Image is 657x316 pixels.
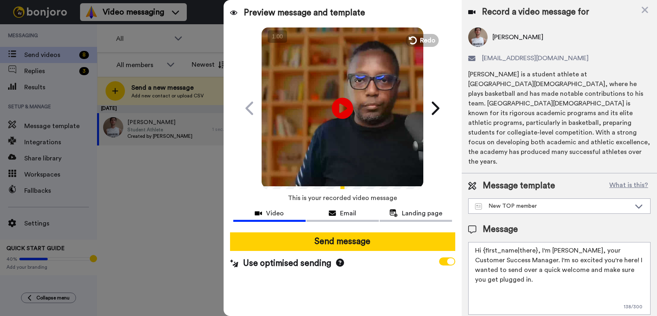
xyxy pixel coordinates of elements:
[483,180,555,192] span: Message template
[483,223,518,236] span: Message
[35,31,139,38] p: Message from Grant, sent 1d ago
[243,257,331,270] span: Use optimised sending
[482,53,589,63] span: [EMAIL_ADDRESS][DOMAIN_NAME]
[35,23,139,31] p: Thanks for being with us for 4 months - it's flown by! How can we make the next 4 months even bet...
[12,17,150,44] div: message notification from Grant, 1d ago. Thanks for being with us for 4 months - it's flown by! H...
[475,203,482,210] img: Message-temps.svg
[607,180,651,192] button: What is this?
[468,70,651,166] div: [PERSON_NAME] is a student athlete at [GEOGRAPHIC_DATA][DEMOGRAPHIC_DATA], where he plays basketb...
[475,202,631,210] div: New TOP member
[288,189,397,207] span: This is your recorded video message
[18,24,31,37] img: Profile image for Grant
[340,209,356,218] span: Email
[230,232,456,251] button: Send message
[402,209,442,218] span: Landing page
[266,209,284,218] span: Video
[468,242,651,315] textarea: Hi {first_name|there}, I'm [PERSON_NAME], your Customer Success Manager. I'm so excited you're he...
